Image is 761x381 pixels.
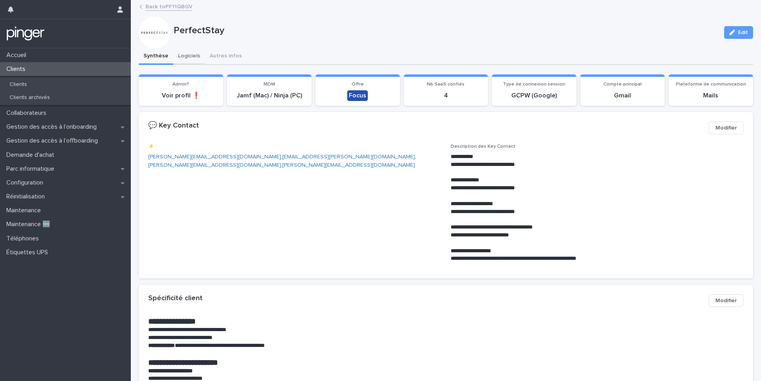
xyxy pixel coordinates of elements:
p: Étiquettes UPS [3,249,54,256]
p: Gestion des accès à l’onboarding [3,123,103,131]
p: Téléphones [3,235,45,242]
img: mTgBEunGTSyRkCgitkcU [6,26,45,42]
button: Autres infos [205,48,247,65]
p: Voir profil ❗ [143,92,218,99]
p: Mails [673,92,748,99]
button: Edit [724,26,753,39]
p: Réinitialisation [3,193,51,200]
p: Clients [3,81,33,88]
p: Configuration [3,179,50,187]
a: [PERSON_NAME][EMAIL_ADDRESS][DOMAIN_NAME] [148,154,281,160]
p: Maintenance [3,207,47,214]
p: Maintenance 🆕 [3,221,57,228]
a: [PERSON_NAME][EMAIL_ADDRESS][DOMAIN_NAME] [282,162,415,168]
span: Description des Key Contact [451,144,515,149]
span: Edit [738,30,748,35]
p: Parc informatique [3,165,61,173]
span: Offre [352,82,364,87]
p: GCPW (Google) [497,92,572,99]
p: Demande d'achat [3,151,61,159]
p: Collaborateurs [3,109,53,117]
p: , , , [148,153,441,170]
a: [EMAIL_ADDRESS][PERSON_NAME][DOMAIN_NAME] [282,154,415,160]
a: [PERSON_NAME][EMAIL_ADDRESS][DOMAIN_NAME] [148,162,281,168]
a: Back toPF11QBGV [145,2,192,11]
span: Modifier [715,124,737,132]
span: Compte principal [603,82,642,87]
p: Clients archivés [3,94,56,101]
p: Jamf (Mac) / Ninja (PC) [232,92,307,99]
p: 4 [409,92,484,99]
button: Synthèse [139,48,173,65]
p: Gmail [585,92,660,99]
button: Modifier [709,294,744,307]
h2: Spécificité client [148,294,203,303]
span: Nb SaaS confiés [427,82,465,87]
p: PerfectStay [174,25,718,36]
p: Gestion des accès à l’offboarding [3,137,104,145]
p: Accueil [3,51,33,59]
span: MDM [264,82,275,87]
span: Modifier [715,297,737,305]
span: Type de connexion session [503,82,565,87]
span: Plateforme de communication [676,82,746,87]
button: Logiciels [173,48,205,65]
span: ⚡️ [148,144,154,149]
p: Clients [3,65,32,73]
button: Modifier [709,122,744,134]
span: Admin? [172,82,189,87]
div: Focus [347,90,368,101]
h2: 💬 Key Contact [148,122,199,130]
